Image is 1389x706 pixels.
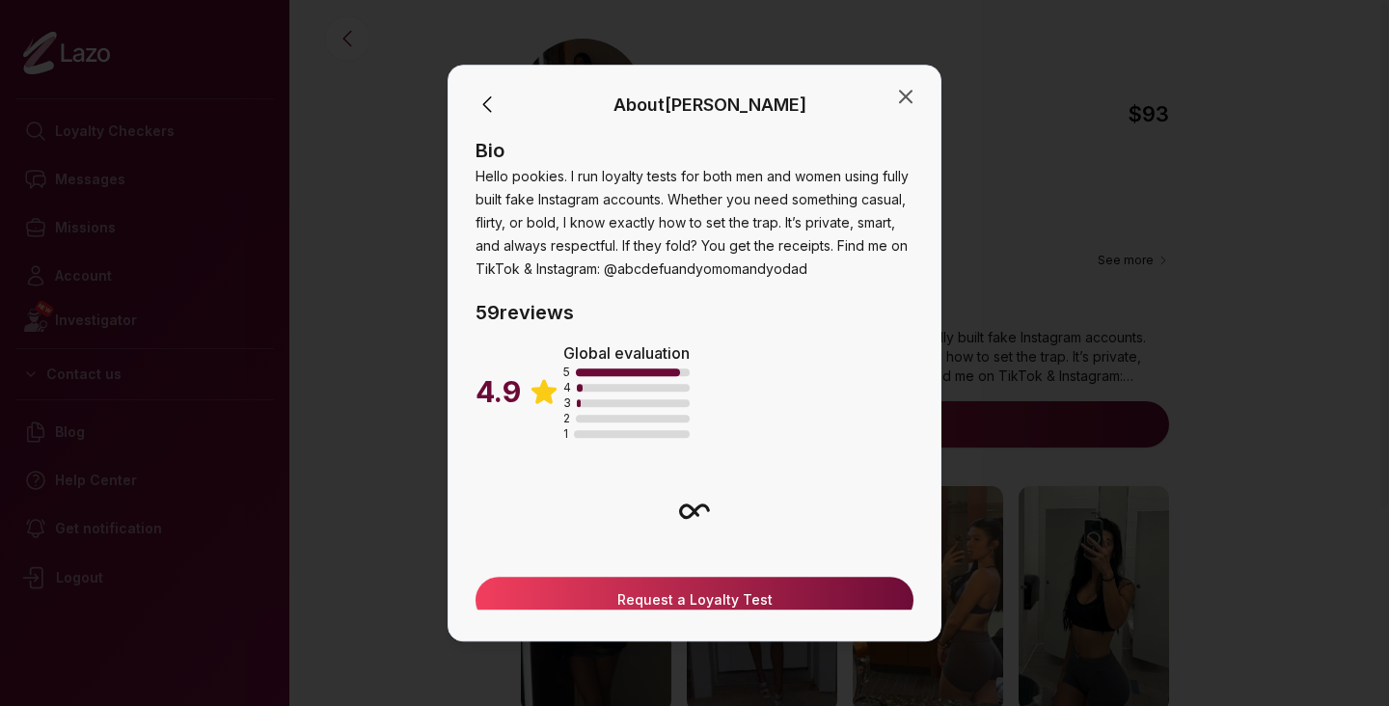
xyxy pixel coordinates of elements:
p: Global evaluation [563,341,690,365]
span: 3 [563,395,571,411]
button: Request a Loyalty Test [476,577,913,623]
span: Hello pookies. I run loyalty tests for both men and women using fully built fake Instagram accoun... [476,168,909,277]
a: Request a Loyalty Test [491,590,898,610]
span: 1 [563,426,568,442]
div: About [PERSON_NAME] [613,92,806,119]
span: 2 [563,411,570,426]
span: 4.9 [476,374,521,409]
span: 4 [563,380,571,395]
h4: 59 reviews [476,299,913,326]
p: Bio [476,137,913,164]
span: 5 [563,365,570,380]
